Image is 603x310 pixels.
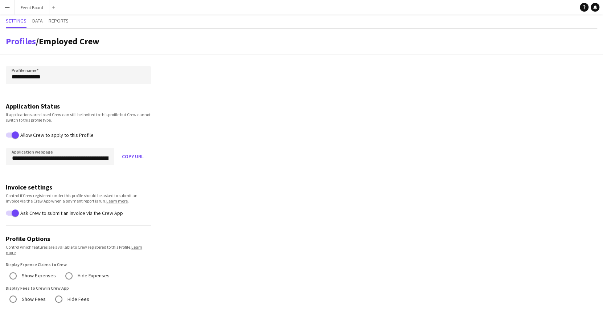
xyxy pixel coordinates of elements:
label: Allow Crew to apply to this Profile [19,132,94,138]
label: Show Fees [20,294,46,305]
label: Ask Crew to submit an invoice via the Crew App [19,210,123,216]
div: Control if Crew registered under this profile should be asked to submit an invoice via the Crew A... [6,193,151,204]
h3: Application Status [6,102,151,110]
span: Data [32,18,43,23]
button: Event Board [15,0,49,15]
span: Employed Crew [39,36,99,47]
span: Reports [49,18,69,23]
label: Hide Expenses [76,270,110,281]
a: Profiles [6,36,36,47]
a: Learn more [106,198,128,204]
label: Display Expense Claims to Crew [6,262,67,267]
div: If applications are closed Crew can still be invited to this profile but Crew cannot switch to th... [6,112,151,123]
h1: / [6,36,99,47]
label: Display Fees to Crew in Crew App [6,285,69,291]
label: Hide Fees [66,294,89,305]
div: Control which features are available to Crew registered to this Profile. . [6,244,151,255]
h3: Profile Options [6,234,151,243]
a: Learn more [6,244,142,255]
h3: Invoice settings [6,183,151,191]
span: Settings [6,18,26,23]
label: Show Expenses [20,270,56,281]
button: Copy URL [115,148,151,165]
